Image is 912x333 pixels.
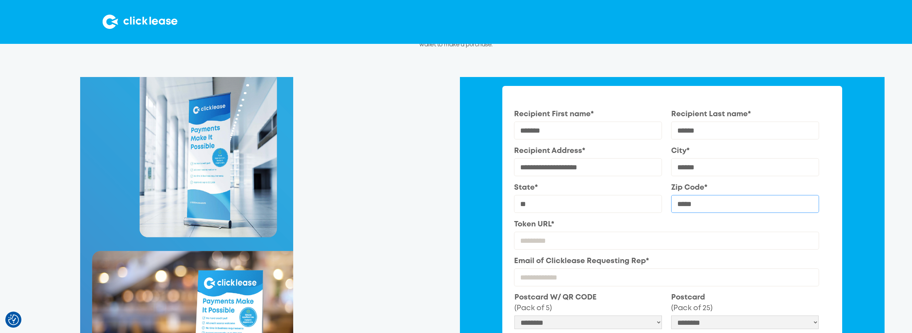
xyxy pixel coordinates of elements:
label: State* [514,183,662,193]
label: Postcard W/ QR CODE [514,292,662,314]
label: Postcard [671,292,819,314]
label: Zip Code* [671,183,819,193]
img: Clicklease logo [103,15,177,29]
span: (Pack of 25) [671,305,712,312]
label: Recipient First name* [514,109,662,120]
label: Email of Clicklease Requesting Rep* [514,256,819,267]
button: Consent Preferences [8,314,19,325]
span: (Pack of 5) [514,305,552,312]
label: Recipient Last name* [671,109,819,120]
img: Revisit consent button [8,314,19,325]
label: City* [671,146,819,157]
label: Token URL* [514,219,819,230]
label: Recipient Address* [514,146,662,157]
